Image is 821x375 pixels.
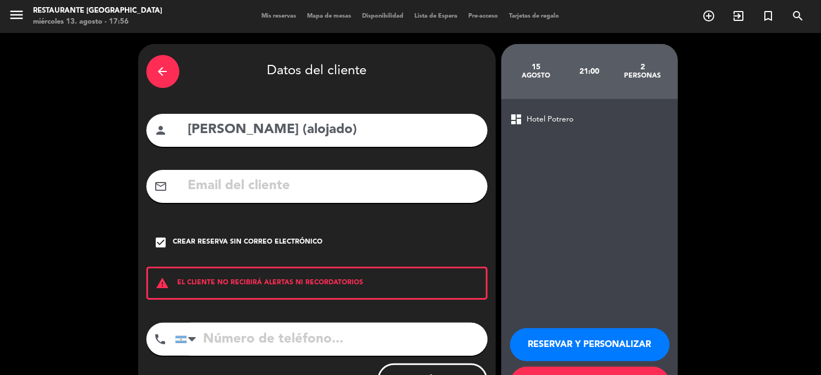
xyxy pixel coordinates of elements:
[146,267,488,300] div: EL CLIENTE NO RECIBIRÁ ALERTAS NI RECORDATORIOS
[409,13,463,19] span: Lista de Espera
[33,16,162,27] div: miércoles 13. agosto - 17:56
[616,71,669,80] div: personas
[510,328,670,361] button: RESERVAR Y PERSONALIZAR
[146,52,488,91] div: Datos del cliente
[702,9,715,23] i: add_circle_outline
[155,124,168,137] i: person
[732,9,745,23] i: exit_to_app
[173,237,323,248] div: Crear reserva sin correo electrónico
[762,9,775,23] i: turned_in_not
[256,13,302,19] span: Mis reservas
[357,13,409,19] span: Disponibilidad
[155,236,168,249] i: check_box
[176,323,201,355] div: Argentina: +54
[302,13,357,19] span: Mapa de mesas
[562,52,616,91] div: 21:00
[33,5,162,16] div: Restaurante [GEOGRAPHIC_DATA]
[8,7,25,27] button: menu
[187,119,479,141] input: Nombre del cliente
[8,7,25,23] i: menu
[148,277,178,290] i: warning
[504,13,565,19] span: Tarjetas de regalo
[156,65,169,78] i: arrow_back
[463,13,504,19] span: Pre-acceso
[510,63,563,71] div: 15
[791,9,804,23] i: search
[154,333,167,346] i: phone
[510,113,523,126] span: dashboard
[175,323,488,356] input: Número de teléfono...
[616,63,669,71] div: 2
[187,175,479,197] input: Email del cliente
[155,180,168,193] i: mail_outline
[510,71,563,80] div: agosto
[527,113,574,126] span: Hotel Potrero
